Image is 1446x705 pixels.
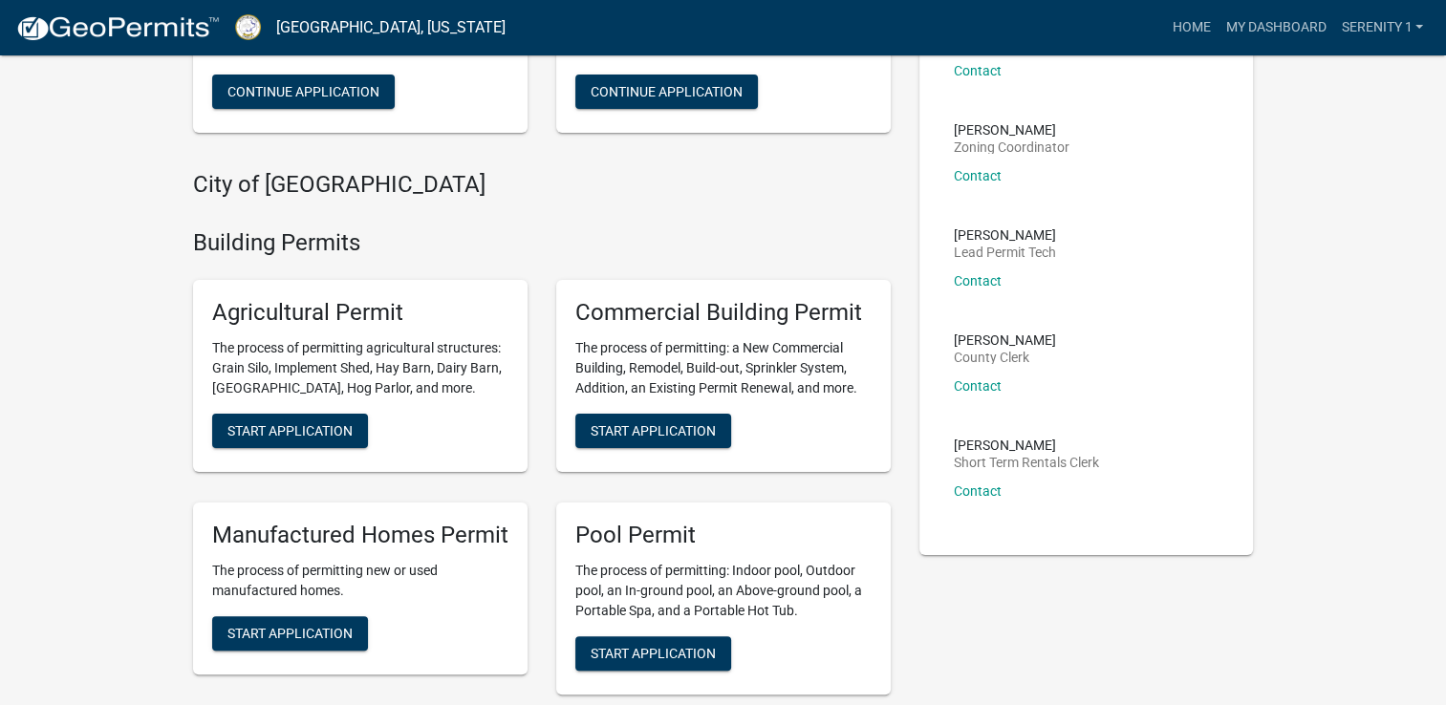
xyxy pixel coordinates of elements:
[954,123,1069,137] p: [PERSON_NAME]
[575,338,872,398] p: The process of permitting: a New Commercial Building, Remodel, Build-out, Sprinkler System, Addit...
[954,333,1056,347] p: [PERSON_NAME]
[954,351,1056,364] p: County Clerk
[954,273,1002,288] a: Contact
[575,561,872,621] p: The process of permitting: Indoor pool, Outdoor pool, an In-ground pool, an Above-ground pool, a ...
[276,11,506,44] a: [GEOGRAPHIC_DATA], [US_STATE]
[575,522,872,549] h5: Pool Permit
[954,168,1002,183] a: Contact
[575,75,758,109] button: Continue Application
[575,414,731,448] button: Start Application
[954,63,1002,78] a: Contact
[212,616,368,651] button: Start Application
[954,456,1099,469] p: Short Term Rentals Clerk
[954,246,1056,259] p: Lead Permit Tech
[212,299,508,327] h5: Agricultural Permit
[954,483,1002,499] a: Contact
[1333,10,1431,46] a: Serenity 1
[212,522,508,549] h5: Manufactured Homes Permit
[212,75,395,109] button: Continue Application
[1218,10,1333,46] a: My Dashboard
[1164,10,1218,46] a: Home
[212,414,368,448] button: Start Application
[954,438,1099,452] p: [PERSON_NAME]
[227,625,353,640] span: Start Application
[193,229,891,257] h4: Building Permits
[193,171,891,199] h4: City of [GEOGRAPHIC_DATA]
[591,645,716,660] span: Start Application
[212,561,508,601] p: The process of permitting new or used manufactured homes.
[235,14,261,40] img: Putnam County, Georgia
[954,378,1002,394] a: Contact
[212,338,508,398] p: The process of permitting agricultural structures: Grain Silo, Implement Shed, Hay Barn, Dairy Ba...
[227,422,353,438] span: Start Application
[954,140,1069,154] p: Zoning Coordinator
[575,299,872,327] h5: Commercial Building Permit
[575,636,731,671] button: Start Application
[591,422,716,438] span: Start Application
[954,228,1056,242] p: [PERSON_NAME]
